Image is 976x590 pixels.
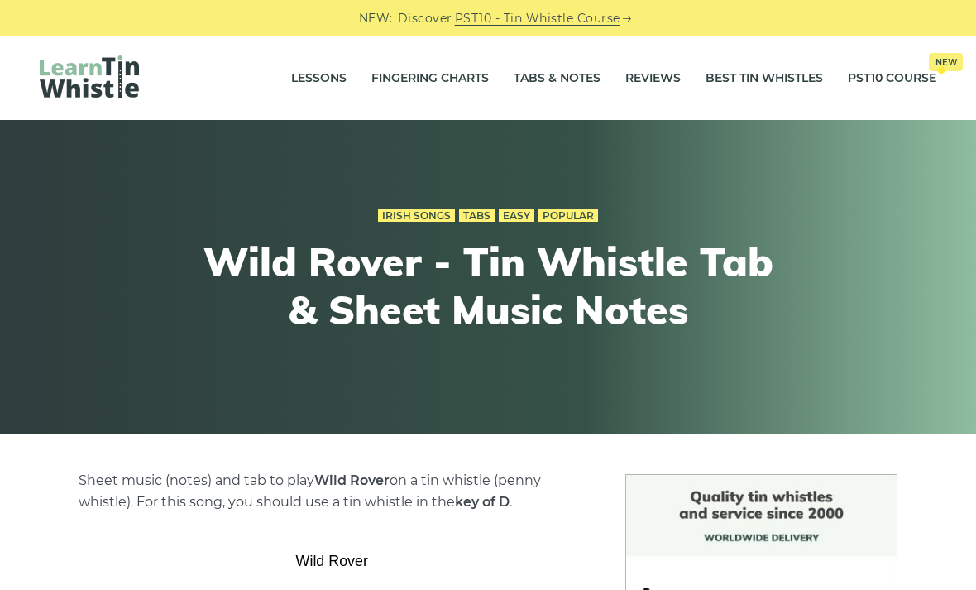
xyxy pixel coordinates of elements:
p: Sheet music (notes) and tab to play on a tin whistle (penny whistle). For this song, you should u... [79,470,585,513]
a: Lessons [291,58,347,99]
strong: Wild Rover [314,472,390,488]
strong: key of D [455,494,510,510]
a: Easy [499,209,534,223]
a: Irish Songs [378,209,455,223]
a: PST10 CourseNew [848,58,936,99]
h1: Wild Rover - Tin Whistle Tab & Sheet Music Notes [184,238,792,333]
img: LearnTinWhistle.com [40,55,139,98]
a: Best Tin Whistles [706,58,823,99]
a: Popular [538,209,598,223]
span: New [929,53,963,71]
a: Tabs [459,209,495,223]
a: Fingering Charts [371,58,489,99]
a: Reviews [625,58,681,99]
a: Tabs & Notes [514,58,600,99]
